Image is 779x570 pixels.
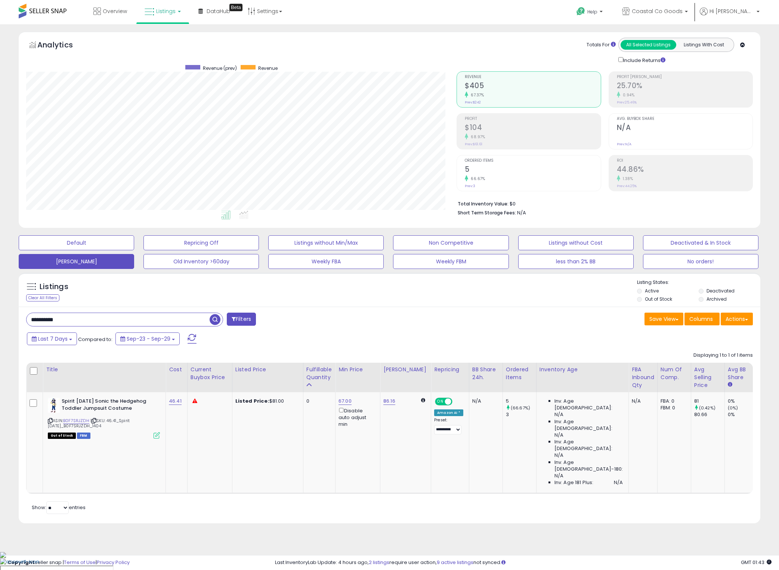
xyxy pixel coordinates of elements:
small: Prev: 3 [465,184,475,188]
button: [PERSON_NAME] [19,254,134,269]
h2: $405 [465,81,600,92]
b: Spirit [DATE] Sonic the Hedgehog Toddler Jumpsuit Costume [62,398,152,413]
span: N/A [614,479,623,486]
button: Listings With Cost [676,40,732,50]
div: $81.00 [235,398,297,405]
button: Save View [644,313,683,325]
span: FBM [77,433,90,439]
span: ROI [617,159,752,163]
button: less than 2% BB [518,254,634,269]
div: ASIN: [48,398,160,438]
div: Displaying 1 to 1 of 1 items [693,352,753,359]
div: Tooltip anchor [229,4,242,11]
span: N/A [554,473,563,479]
span: Inv. Age [DEMOGRAPHIC_DATA]: [554,398,623,411]
div: 80.66 [694,411,724,418]
span: Show: entries [32,504,86,511]
small: (0.42%) [699,405,715,411]
div: 81 [694,398,724,405]
div: [PERSON_NAME] [383,366,428,374]
button: Sep-23 - Sep-29 [115,332,180,345]
span: ON [436,399,445,405]
button: Last 7 Days [27,332,77,345]
div: Clear All Filters [26,294,59,301]
a: B0F7SRJZDH [63,418,89,424]
h2: $104 [465,123,600,133]
div: 0% [728,411,758,418]
a: 86.16 [383,397,395,405]
div: Ordered Items [506,366,533,381]
span: Last 7 Days [38,335,68,343]
div: Fulfillable Quantity [306,366,332,381]
small: 66.67% [468,176,485,182]
button: Default [19,235,134,250]
label: Active [645,288,659,294]
small: 1.38% [620,176,633,182]
div: BB Share 24h. [472,366,500,381]
div: Include Returns [613,56,674,64]
span: DataHub [207,7,230,15]
div: 3 [506,411,536,418]
p: Listing States: [637,279,760,286]
span: Inv. Age [DEMOGRAPHIC_DATA]: [554,439,623,452]
small: Prev: 44.25% [617,184,637,188]
h2: 5 [465,165,600,175]
div: Current Buybox Price [191,366,229,381]
span: Compared to: [78,336,112,343]
button: Weekly FBM [393,254,508,269]
div: Totals For [587,41,616,49]
i: Get Help [576,7,585,16]
h2: N/A [617,123,752,133]
button: Old Inventory >60day [143,254,259,269]
small: Avg BB Share. [728,381,732,388]
span: | SKU: 46.41_Spirit [DATE]_B0F7SRJZDH_1404 [48,418,130,429]
button: No orders! [643,254,758,269]
div: Listed Price [235,366,300,374]
button: Listings without Cost [518,235,634,250]
span: N/A [554,432,563,439]
span: Inv. Age 181 Plus: [554,479,594,486]
div: Repricing [434,366,466,374]
span: Listings [156,7,176,15]
div: Title [46,366,163,374]
span: Hi [PERSON_NAME] [710,7,754,15]
span: Inv. Age [DEMOGRAPHIC_DATA]: [554,418,623,432]
span: Inv. Age [DEMOGRAPHIC_DATA]-180: [554,459,623,473]
li: $0 [458,199,747,208]
div: 0 [306,398,330,405]
button: Actions [721,313,753,325]
a: Help [571,1,610,24]
span: Revenue [465,75,600,79]
span: Revenue [258,65,278,71]
img: 31bY8A+5L4L._SL40_.jpg [48,398,60,413]
small: 68.97% [468,134,485,140]
button: Weekly FBA [268,254,384,269]
span: OFF [451,399,463,405]
span: Profit [465,117,600,121]
span: All listings that are currently out of stock and unavailable for purchase on Amazon [48,433,76,439]
button: Filters [227,313,256,326]
div: N/A [472,398,497,405]
span: Revenue (prev) [203,65,237,71]
label: Deactivated [707,288,735,294]
span: Profit [PERSON_NAME] [617,75,752,79]
div: FBM: 0 [661,405,685,411]
b: Listed Price: [235,397,269,405]
a: 46.41 [169,397,182,405]
a: Hi [PERSON_NAME] [700,7,760,24]
h5: Analytics [37,40,87,52]
div: Inventory Age [540,366,625,374]
div: 0% [728,398,758,405]
div: Num of Comp. [661,366,688,381]
div: Avg Selling Price [694,366,721,389]
small: 0.94% [620,92,635,98]
span: N/A [554,411,563,418]
span: Overview [103,7,127,15]
div: Preset: [434,418,463,434]
h2: 25.70% [617,81,752,92]
h5: Listings [40,282,68,292]
h2: 44.86% [617,165,752,175]
span: Sep-23 - Sep-29 [127,335,170,343]
div: Amazon AI * [434,409,463,416]
span: N/A [517,209,526,216]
